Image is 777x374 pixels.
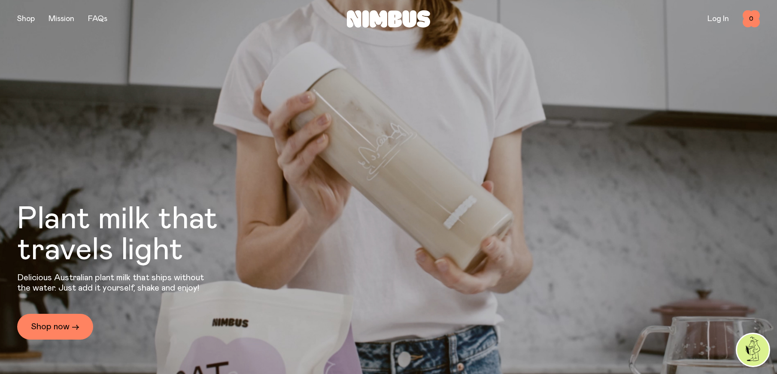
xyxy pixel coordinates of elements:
h1: Plant milk that travels light [17,204,264,266]
img: agent [737,334,769,366]
a: Log In [707,15,729,23]
a: Mission [49,15,74,23]
a: Shop now → [17,314,93,340]
p: Delicious Australian plant milk that ships without the water. Just add it yourself, shake and enjoy! [17,273,209,293]
a: FAQs [88,15,107,23]
button: 0 [743,10,760,28]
